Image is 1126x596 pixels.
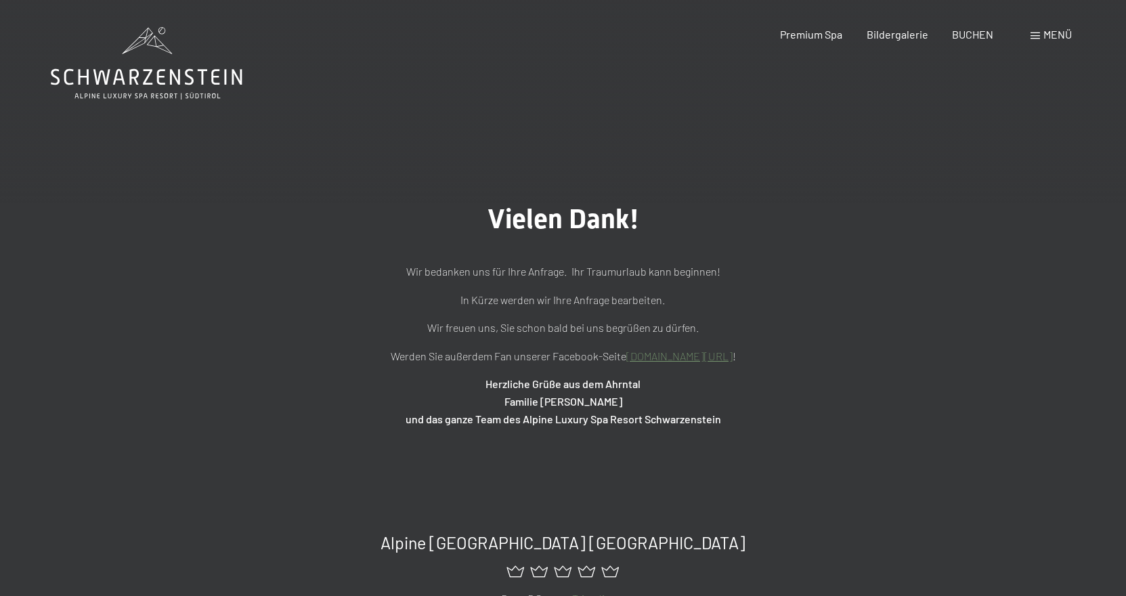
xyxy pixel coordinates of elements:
p: In Kürze werden wir Ihre Anfrage bearbeiten. [225,291,902,309]
p: Wir bedanken uns für Ihre Anfrage. Ihr Traumurlaub kann beginnen! [225,263,902,280]
span: Menü [1043,28,1072,41]
p: Werden Sie außerdem Fan unserer Facebook-Seite ! [225,347,902,365]
strong: Herzliche Grüße aus dem Ahrntal Familie [PERSON_NAME] und das ganze Team des Alpine Luxury Spa Re... [406,377,721,425]
span: Vielen Dank! [488,203,639,235]
a: [DOMAIN_NAME][URL] [626,349,733,362]
p: Wir freuen uns, Sie schon bald bei uns begrüßen zu dürfen. [225,319,902,337]
a: BUCHEN [952,28,993,41]
a: Bildergalerie [867,28,928,41]
span: Alpine [GEOGRAPHIC_DATA] [GEOGRAPHIC_DATA] [381,532,745,553]
a: Premium Spa [780,28,842,41]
